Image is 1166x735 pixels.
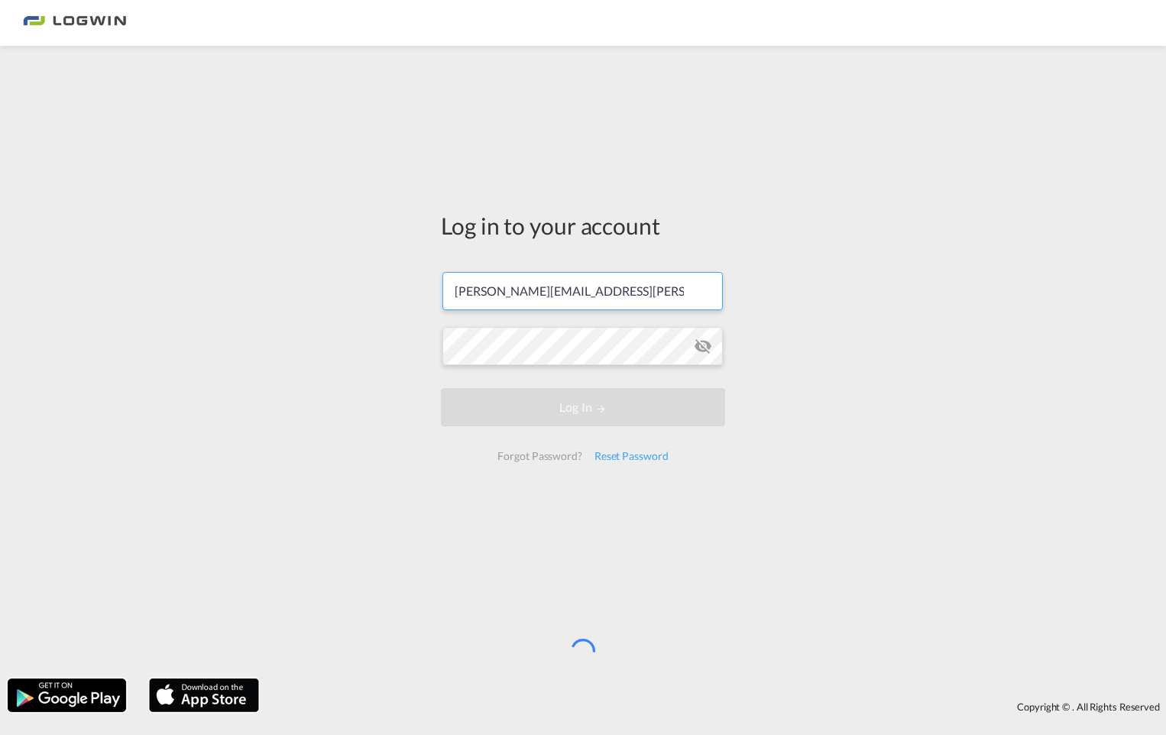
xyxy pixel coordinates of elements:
[6,677,128,714] img: google.png
[588,442,675,470] div: Reset Password
[694,337,712,355] md-icon: icon-eye-off
[442,272,723,310] input: Enter email/phone number
[441,209,725,241] div: Log in to your account
[23,6,126,40] img: 2761ae10d95411efa20a1f5e0282d2d7.png
[441,388,725,426] button: LOGIN
[491,442,588,470] div: Forgot Password?
[147,677,261,714] img: apple.png
[267,694,1166,720] div: Copyright © . All Rights Reserved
